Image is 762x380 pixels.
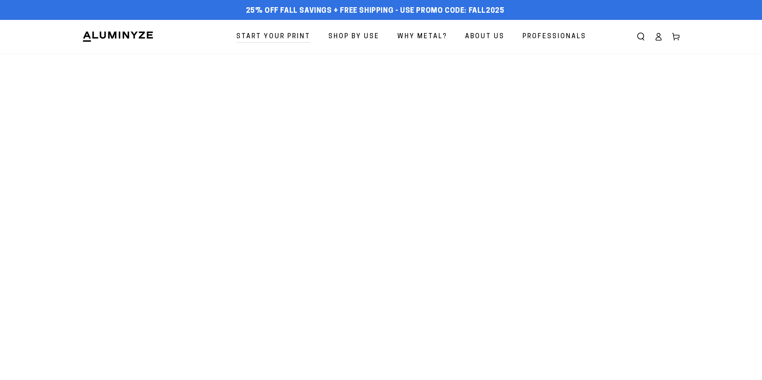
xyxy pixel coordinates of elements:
[459,26,511,47] a: About Us
[236,31,310,43] span: Start Your Print
[246,7,505,16] span: 25% off FALL Savings + Free Shipping - Use Promo Code: FALL2025
[230,26,316,47] a: Start Your Print
[82,31,154,43] img: Aluminyze
[322,26,385,47] a: Shop By Use
[328,31,379,43] span: Shop By Use
[391,26,453,47] a: Why Metal?
[397,31,447,43] span: Why Metal?
[517,26,592,47] a: Professionals
[522,31,586,43] span: Professionals
[465,31,505,43] span: About Us
[632,28,650,45] summary: Search our site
